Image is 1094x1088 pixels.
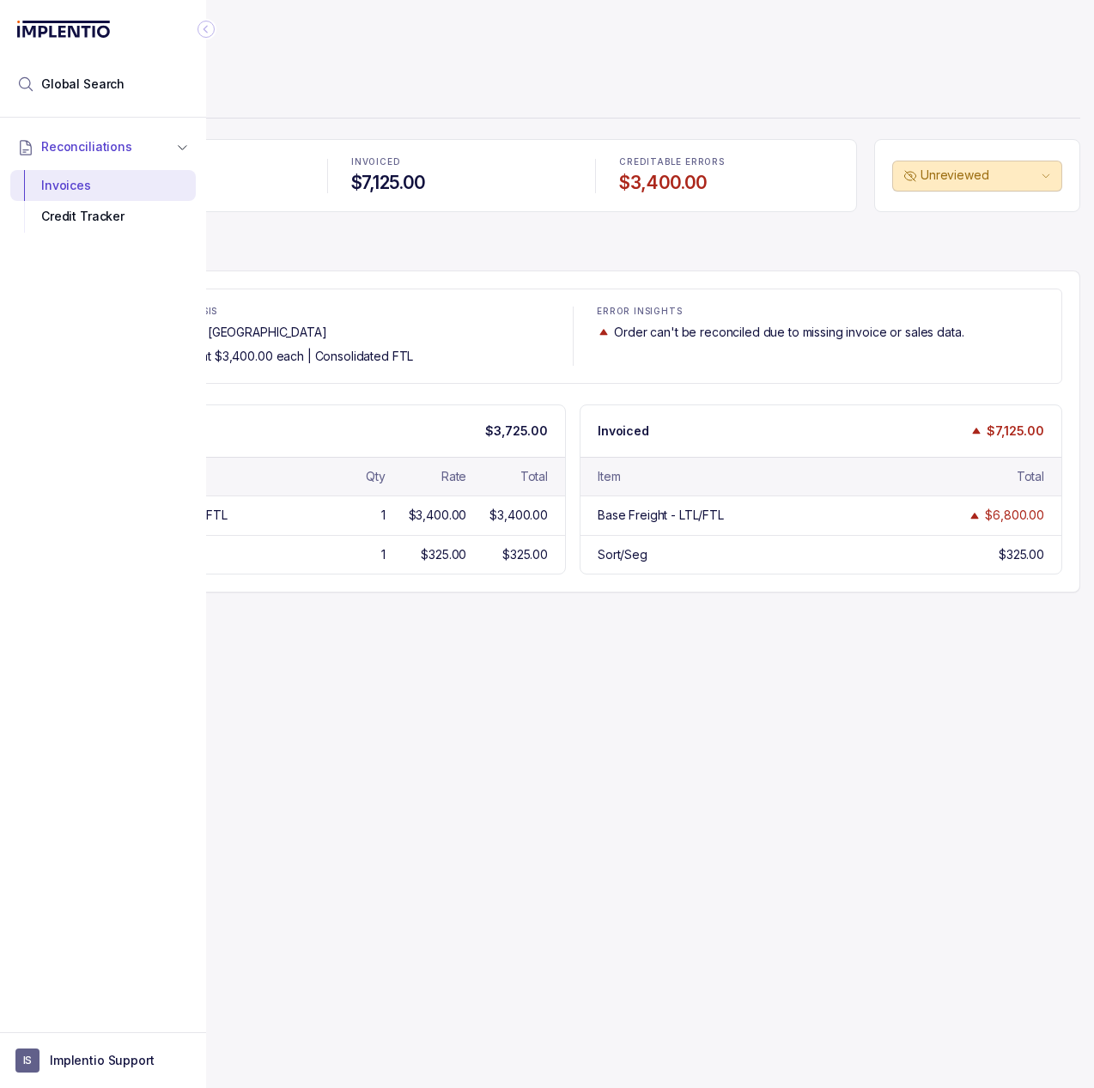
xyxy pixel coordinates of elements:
[485,422,548,440] p: $3,725.00
[598,422,649,440] p: Invoiced
[987,422,1044,440] p: $7,125.00
[598,468,620,485] div: Item
[41,76,125,93] span: Global Search
[441,468,466,485] div: Rate
[421,546,466,563] div: $325.00
[520,468,548,485] div: Total
[489,507,548,524] div: $3,400.00
[968,509,982,522] img: trend image
[985,507,1044,524] div: $6,800.00
[1017,468,1044,485] div: Total
[50,1052,155,1069] p: Implentio Support
[351,171,571,195] h4: $7,125.00
[381,507,386,524] div: 1
[619,157,839,167] p: CREDITABLE ERRORS
[502,546,548,563] div: $325.00
[119,348,413,365] p: 1 TRUCKLOAD at $3,400.00 each | Consolidated FTL
[101,307,549,317] p: EXPECTED COST BASIS
[381,546,386,563] div: 1
[351,157,571,167] p: INVOICED
[619,171,839,195] h4: $3,400.00
[10,128,196,166] button: Reconciliations
[65,82,1080,117] p: Freight
[15,1048,40,1073] span: User initials
[196,19,216,40] div: Collapse Icon
[366,468,386,485] div: Qty
[921,167,1037,184] p: Unreviewed
[597,325,611,338] img: trend image
[969,424,983,437] img: trend image
[65,229,1080,253] h4: Fee Analysis
[119,324,327,341] p: Kehe, HIALEAH, [GEOGRAPHIC_DATA]
[24,201,182,232] div: Credit Tracker
[614,324,963,341] p: Order can't be reconciled due to missing invoice or sales data.
[41,138,132,155] span: Reconciliations
[892,161,1062,191] button: Unreviewed
[15,1048,191,1073] button: User initialsImplentio Support
[598,546,647,563] div: Sort/Seg
[597,307,1044,317] p: ERROR INSIGHTS
[409,507,467,524] div: $3,400.00
[24,170,182,201] div: Invoices
[598,507,724,524] div: Base Freight - LTL/FTL
[999,546,1044,563] div: $325.00
[10,167,196,236] div: Reconciliations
